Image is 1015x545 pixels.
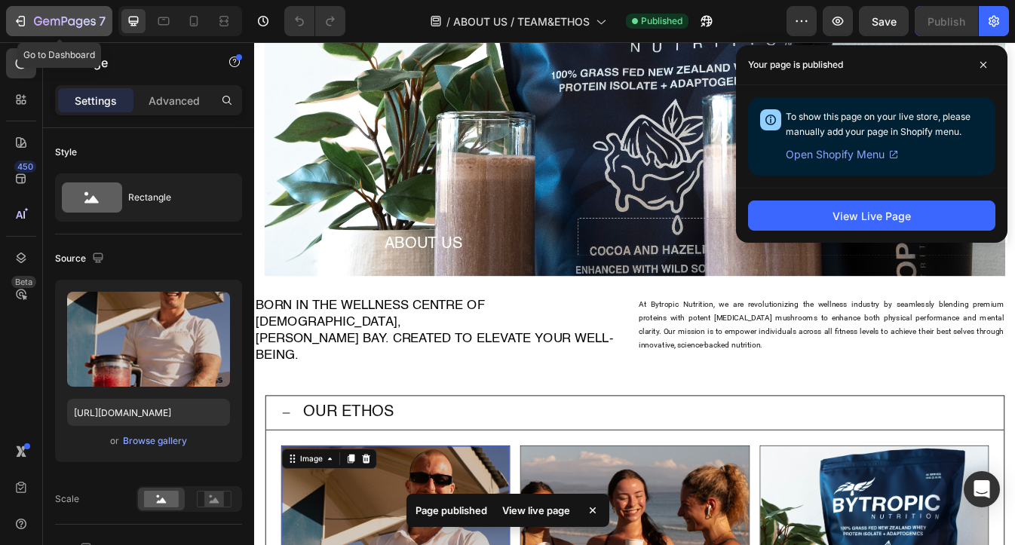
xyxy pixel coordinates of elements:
button: Save [859,6,909,36]
p: ABOUT US [25,229,377,253]
div: Browse gallery [123,434,187,448]
div: Drop element here [602,225,682,237]
div: Beta [11,276,36,288]
div: Publish [928,14,965,29]
p: OUR ETHOS [58,429,166,452]
div: View Live Page [833,208,911,224]
div: Open Intercom Messenger [964,471,1000,507]
div: Undo/Redo [284,6,345,36]
img: preview-image [67,292,230,387]
span: ABOUT US / TEAM&ETHOS [453,14,590,29]
div: Source [55,249,107,269]
p: Settings [75,93,117,109]
span: At Bytropic Nutrition, we are revolutionizing the wellness industry by seamlessly blending premiu... [457,306,891,366]
span: Save [872,15,897,28]
p: Advanced [149,93,200,109]
span: Open Shopify Menu [786,145,885,164]
span: or [110,432,119,450]
div: Image [51,488,84,502]
div: 450 [14,161,36,173]
button: Browse gallery [122,433,188,449]
div: Rectangle [128,180,220,215]
div: Scale [55,492,79,506]
p: 7 [99,12,106,30]
button: View Live Page [748,201,995,231]
p: Image [73,54,201,72]
button: Publish [915,6,978,36]
input: https://example.com/image.jpg [67,399,230,426]
iframe: Design area [254,42,1015,545]
div: View live page [493,500,579,521]
span: To show this page on your live store, please manually add your page in Shopify menu. [786,111,971,137]
p: Page published [416,503,487,518]
button: 7 [6,6,112,36]
span: Published [641,14,682,28]
span: / [446,14,450,29]
div: Style [55,145,77,159]
p: Your page is published [748,57,843,72]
